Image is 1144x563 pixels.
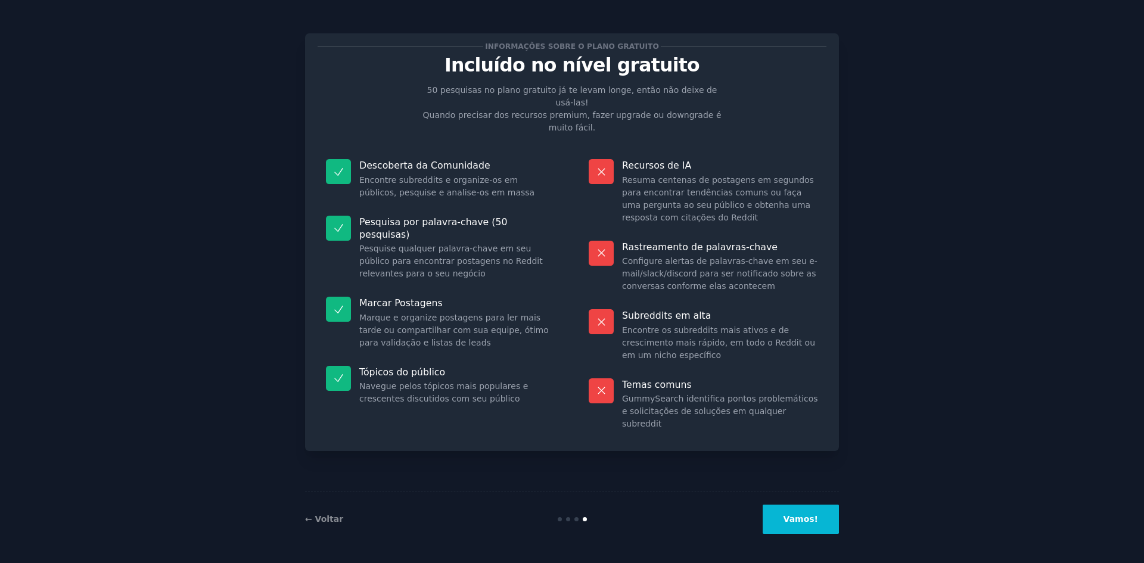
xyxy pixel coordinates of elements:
[622,310,711,321] font: Subreddits em alta
[359,244,543,278] font: Pesquise qualquer palavra-chave em seu público para encontrar postagens no Reddit relevantes para...
[359,313,549,347] font: Marque e organize postagens para ler mais tarde ou compartilhar com sua equipe, ótimo para valida...
[622,379,692,390] font: Temas comuns
[427,85,717,107] font: 50 pesquisas no plano gratuito já te levam longe, então não deixe de usá-las!
[359,175,534,197] font: Encontre subreddits e organize-os em públicos, pesquise e analise-os em massa
[784,514,818,524] font: Vamos!
[359,297,443,309] font: Marcar Postagens
[359,160,490,171] font: Descoberta da Comunidade
[622,325,815,360] font: Encontre os subreddits mais ativos e de crescimento mais rápido, em todo o Reddit ou em um nicho ...
[305,514,343,524] a: ← Voltar
[444,54,700,76] font: Incluído no nível gratuito
[622,160,691,171] font: Recursos de IA
[423,110,722,132] font: Quando precisar dos recursos premium, fazer upgrade ou downgrade é muito fácil.
[622,175,814,222] font: Resuma centenas de postagens em segundos para encontrar tendências comuns ou faça uma pergunta ao...
[622,394,818,428] font: GummySearch identifica pontos problemáticos e solicitações de soluções em qualquer subreddit
[359,381,528,403] font: Navegue pelos tópicos mais populares e crescentes discutidos com seu público
[763,505,839,534] button: Vamos!
[485,42,659,51] font: Informações sobre o plano gratuito
[622,256,817,291] font: Configure alertas de palavras-chave em seu e-mail/slack/discord para ser notificado sobre as conv...
[359,216,507,240] font: Pesquisa por palavra-chave (50 pesquisas)
[359,366,445,378] font: Tópicos do público
[622,241,778,253] font: Rastreamento de palavras-chave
